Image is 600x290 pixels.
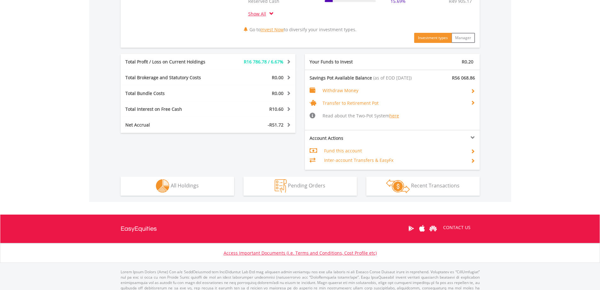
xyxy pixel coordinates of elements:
td: Fund this account [324,146,466,156]
button: Investment types [414,33,452,43]
img: transactions-zar-wht.png [386,179,410,193]
button: Pending Orders [243,177,357,196]
div: Total Profit / Loss on Current Holdings [121,59,223,65]
a: CONTACT US [439,219,475,236]
a: Access Important Documents (i.e. Terms and Conditions, Cost Profile etc) [224,250,377,256]
span: R16 786.78 / 6.67% [244,59,283,65]
span: R0.00 [272,74,283,80]
img: holdings-wht.png [156,179,169,193]
span: Transfer to Retirement Pot [323,100,379,106]
a: here [389,113,399,119]
button: Recent Transactions [366,177,480,196]
a: Invest Now [260,27,284,33]
div: Account Actions [305,135,392,141]
a: Show All [248,11,269,17]
a: Apple [417,219,428,238]
div: Net Accrual [121,122,223,128]
span: R10.60 [269,106,283,112]
img: pending_instructions-wht.png [275,179,287,193]
span: All Holdings [171,182,199,189]
div: Your Funds to Invest [305,59,392,65]
a: Huawei [428,219,439,238]
button: Manager [451,33,475,43]
div: Total Brokerage and Statutory Costs [121,74,223,81]
a: Google Play [406,219,417,238]
span: -R51.72 [268,122,283,128]
span: Withdraw Money [323,87,358,93]
span: (as of EOD [DATE]) [373,75,412,81]
span: Read about the Two-Pot System [323,113,399,119]
button: All Holdings [121,177,234,196]
div: Total Bundle Costs [121,90,223,97]
span: R0.00 [272,90,283,96]
span: Savings Pot Available Balance [310,75,372,81]
div: R56 068.86 [436,75,480,81]
span: R0.20 [462,59,473,65]
span: Recent Transactions [411,182,460,189]
div: Total Interest on Free Cash [121,106,223,112]
span: Pending Orders [288,182,325,189]
td: Inter-account Transfers & EasyFx [324,156,466,165]
a: EasyEquities [121,215,157,243]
